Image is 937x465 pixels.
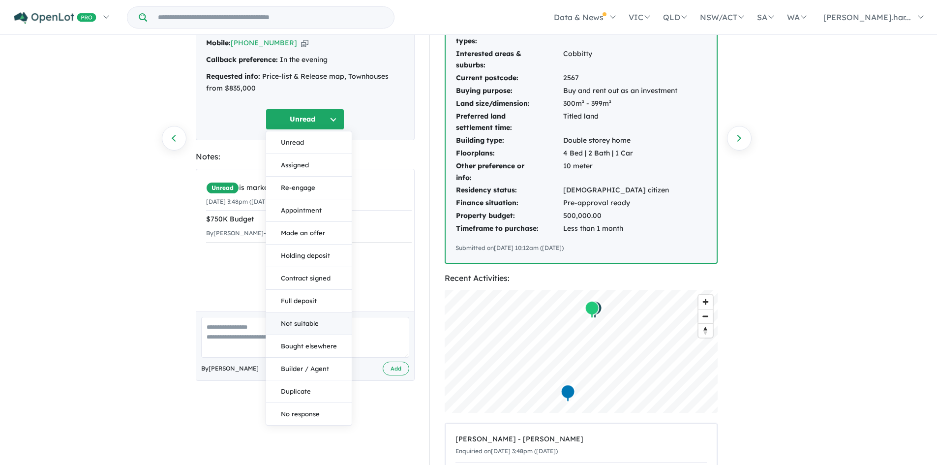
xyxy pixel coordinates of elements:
td: Interested product types: [455,23,563,48]
td: Vacant land [563,23,678,48]
button: Full deposit [266,290,352,312]
td: Timeframe to purchase: [455,222,563,235]
button: Assigned [266,154,352,177]
td: Building type: [455,134,563,147]
td: Residency status: [455,184,563,197]
div: $750K Budget [206,214,412,225]
button: Zoom in [698,295,713,309]
td: 10 meter [563,160,678,185]
td: Floorplans: [455,147,563,160]
div: Map marker [584,300,599,318]
button: Appointment [266,199,352,222]
td: Buying purpose: [455,85,563,97]
button: Contract signed [266,267,352,290]
td: Preferred land settlement time: [455,110,563,135]
small: Enquiried on [DATE] 3:48pm ([DATE]) [455,447,558,455]
div: Unread [266,131,352,426]
a: [PERSON_NAME] - [PERSON_NAME]Enquiried on[DATE] 3:48pm ([DATE]) [455,429,707,463]
button: Add [383,362,409,376]
span: Reset bearing to north [698,324,713,338]
td: Interested areas & suburbs: [455,48,563,72]
td: Double storey home [563,134,678,147]
td: Property budget: [455,210,563,222]
td: Cobbitty [563,48,678,72]
div: Notes: [196,150,415,163]
strong: Callback preference: [206,55,278,64]
td: Other preference or info: [455,160,563,185]
input: Try estate name, suburb, builder or developer [149,7,392,28]
strong: Mobile: [206,38,231,47]
td: Titled land [563,110,678,135]
td: Finance situation: [455,197,563,210]
div: is marked. [206,182,412,194]
div: Submitted on [DATE] 10:12am ([DATE]) [455,243,707,253]
button: Unread [266,131,352,154]
button: Unread [266,109,344,130]
td: [DEMOGRAPHIC_DATA] citizen [563,184,678,197]
td: Current postcode: [455,72,563,85]
button: No response [266,403,352,425]
td: 2567 [563,72,678,85]
small: [DATE] 3:48pm ([DATE]) [206,198,273,205]
a: [PHONE_NUMBER] [231,38,297,47]
button: Bought elsewhere [266,335,352,358]
td: 500,000.00 [563,210,678,222]
td: Less than 1 month [563,222,678,235]
div: Map marker [587,300,602,318]
strong: Requested info: [206,72,260,81]
div: Price-list & Release map, Townhouses from $835,000 [206,71,404,94]
button: Not suitable [266,312,352,335]
button: Re-engage [266,177,352,199]
td: Buy and rent out as an investment [563,85,678,97]
td: 300m² - 399m² [563,97,678,110]
button: Reset bearing to north [698,323,713,338]
td: Pre-approval ready [563,197,678,210]
button: Builder / Agent [266,358,352,380]
div: Recent Activities: [445,272,718,285]
small: By [PERSON_NAME] - [DATE] 10:23am ([DATE]) [206,229,336,237]
td: Land size/dimension: [455,97,563,110]
button: Duplicate [266,380,352,403]
button: Holding deposit [266,245,352,267]
td: 4 Bed | 2 Bath | 1 Car [563,147,678,160]
span: By [PERSON_NAME] [201,364,259,373]
button: Copy [301,38,308,48]
button: Zoom out [698,309,713,323]
img: Openlot PRO Logo White [14,12,96,24]
div: [PERSON_NAME] - [PERSON_NAME] [455,434,707,445]
span: Unread [206,182,239,194]
button: Made an offer [266,222,352,245]
div: Map marker [560,384,575,403]
canvas: Map [445,290,718,413]
span: [PERSON_NAME].har... [823,12,911,22]
div: In the evening [206,54,404,66]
